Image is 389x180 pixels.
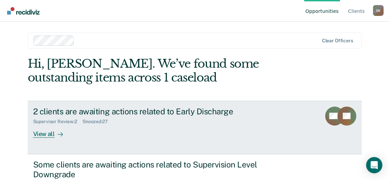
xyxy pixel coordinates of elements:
button: Profile dropdown button [373,5,384,16]
a: 2 clients are awaiting actions related to Early DischargeSupervisor Review:2Snoozed:27View all [28,101,362,154]
div: Supervisor Review : 2 [33,119,83,125]
div: Open Intercom Messenger [366,157,382,173]
div: Some clients are awaiting actions related to Supervision Level Downgrade [33,160,271,179]
div: View all [33,125,71,138]
div: Clear officers [322,38,353,44]
div: Snoozed : 27 [83,119,113,125]
div: Hi, [PERSON_NAME]. We’ve found some outstanding items across 1 caseload [28,57,295,85]
img: Recidiviz [7,7,40,15]
div: 2 clients are awaiting actions related to Early Discharge [33,107,271,116]
div: J W [373,5,384,16]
